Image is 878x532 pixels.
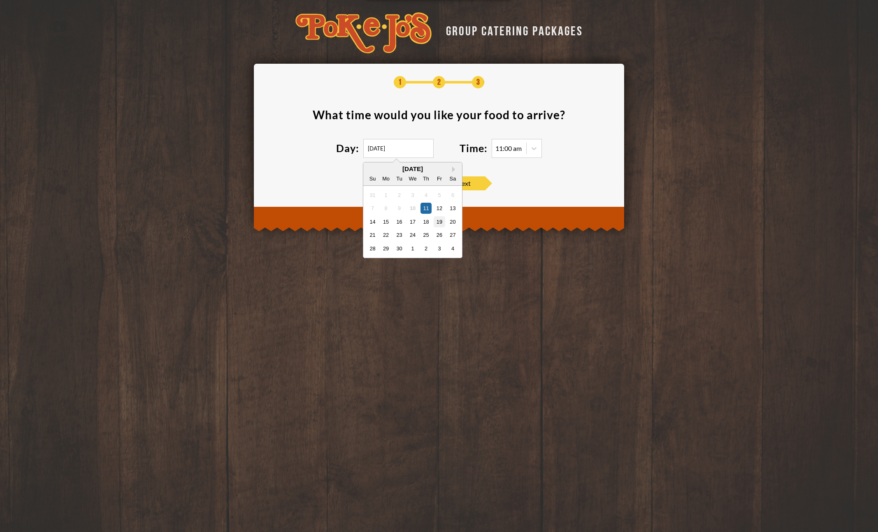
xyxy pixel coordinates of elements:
div: Choose Sunday, September 14th, 2025 [367,216,378,227]
div: Not available Monday, September 8th, 2025 [381,203,392,214]
div: Choose Monday, September 29th, 2025 [381,243,392,254]
div: Choose Monday, September 22nd, 2025 [381,229,392,241]
span: 2 [433,76,445,88]
button: Next Month [452,167,458,172]
label: Day: [336,143,359,153]
div: Not available Tuesday, September 9th, 2025 [394,203,405,214]
span: Next [442,176,485,190]
img: logo-34603ddf.svg [295,12,432,53]
div: Th [420,173,432,184]
div: Not available Sunday, August 31st, 2025 [367,189,378,200]
div: Mo [381,173,392,184]
div: Choose Friday, September 19th, 2025 [434,216,445,227]
span: 3 [472,76,484,88]
div: Choose Wednesday, September 24th, 2025 [407,229,418,241]
div: Choose Wednesday, September 17th, 2025 [407,216,418,227]
div: Not available Sunday, September 7th, 2025 [367,203,378,214]
div: Not available Thursday, September 4th, 2025 [420,189,432,200]
div: [DATE] [363,166,462,172]
span: 1 [394,76,406,88]
div: Choose Thursday, September 11th, 2025 [420,203,432,214]
div: Choose Saturday, September 13th, 2025 [447,203,458,214]
div: Not available Monday, September 1st, 2025 [381,189,392,200]
div: Choose Sunday, September 21st, 2025 [367,229,378,241]
div: Not available Wednesday, September 10th, 2025 [407,203,418,214]
div: GROUP CATERING PACKAGES [440,21,583,37]
div: Choose Tuesday, September 30th, 2025 [394,243,405,254]
div: Not available Friday, September 5th, 2025 [434,189,445,200]
div: Choose Wednesday, October 1st, 2025 [407,243,418,254]
div: Choose Thursday, September 18th, 2025 [420,216,432,227]
div: Not available Wednesday, September 3rd, 2025 [407,189,418,200]
label: Time: [460,143,488,153]
div: Not available Tuesday, September 2nd, 2025 [394,189,405,200]
div: Choose Saturday, September 20th, 2025 [447,216,458,227]
div: What time would you like your food to arrive ? [313,109,565,120]
div: Choose Friday, September 26th, 2025 [434,229,445,241]
div: Choose Saturday, September 27th, 2025 [447,229,458,241]
div: Su [367,173,378,184]
div: Not available Saturday, September 6th, 2025 [447,189,458,200]
div: Choose Thursday, September 25th, 2025 [420,229,432,241]
div: Choose Saturday, October 4th, 2025 [447,243,458,254]
div: Choose Monday, September 15th, 2025 [381,216,392,227]
div: We [407,173,418,184]
div: Choose Tuesday, September 16th, 2025 [394,216,405,227]
div: 11:00 am [495,145,522,152]
div: Choose Sunday, September 28th, 2025 [367,243,378,254]
div: Choose Tuesday, September 23rd, 2025 [394,229,405,241]
div: Choose Friday, September 12th, 2025 [434,203,445,214]
div: month 2025-09 [366,188,459,255]
div: Choose Thursday, October 2nd, 2025 [420,243,432,254]
div: Sa [447,173,458,184]
div: Choose Friday, October 3rd, 2025 [434,243,445,254]
div: Fr [434,173,445,184]
div: Tu [394,173,405,184]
